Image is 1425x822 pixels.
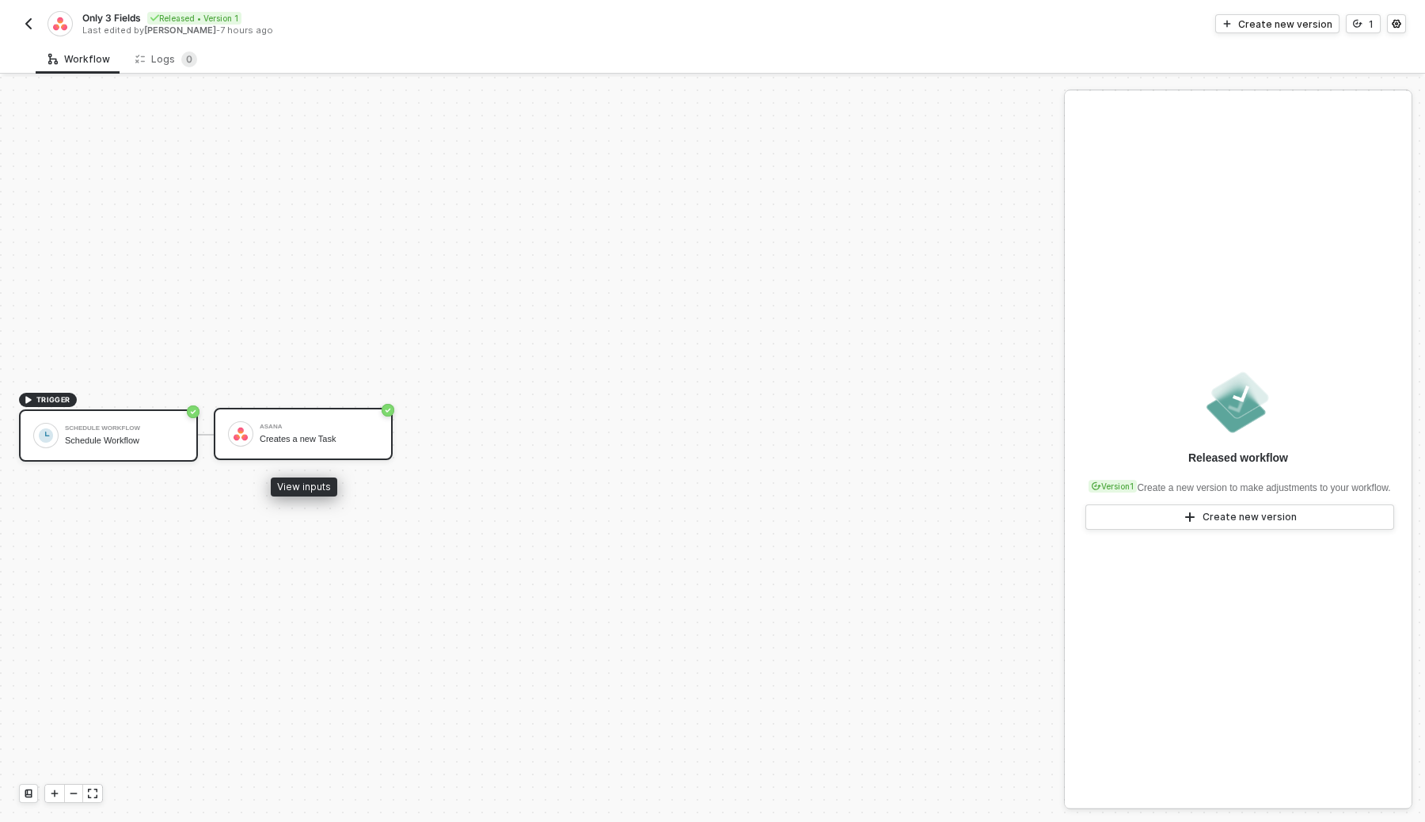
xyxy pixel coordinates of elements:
[65,436,184,446] div: Schedule Workflow
[1089,480,1137,493] div: Version 1
[1238,17,1332,31] div: Create new version
[1222,19,1232,29] span: icon-play
[1353,19,1362,29] span: icon-versioning
[24,395,33,405] span: icon-play
[382,404,394,417] span: icon-success-page
[1085,504,1394,530] button: Create new version
[260,424,378,430] div: Asana
[135,51,197,67] div: Logs
[36,394,70,406] span: TRIGGER
[1392,19,1401,29] span: icon-settings
[69,789,78,798] span: icon-minus
[234,427,248,441] img: icon
[260,434,378,444] div: Creates a new Task
[144,25,216,36] span: [PERSON_NAME]
[181,51,197,67] sup: 0
[53,17,66,31] img: integration-icon
[1369,17,1374,31] div: 1
[82,25,711,36] div: Last edited by - 7 hours ago
[39,428,53,443] img: icon
[1346,14,1381,33] button: 1
[82,11,141,25] span: Only 3 Fields
[65,425,184,432] div: Schedule Workflow
[271,478,337,497] div: View inputs
[88,789,97,798] span: icon-expand
[1203,367,1273,437] img: released.png
[147,12,241,25] div: Released • Version 1
[1203,511,1297,523] div: Create new version
[1215,14,1339,33] button: Create new version
[19,14,38,33] button: back
[1188,450,1288,466] div: Released workflow
[22,17,35,30] img: back
[187,405,199,418] span: icon-success-page
[1085,472,1390,495] div: Create a new version to make adjustments to your workflow.
[1092,481,1101,491] span: icon-versioning
[48,53,110,66] div: Workflow
[1184,511,1196,523] span: icon-play
[50,789,59,798] span: icon-play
